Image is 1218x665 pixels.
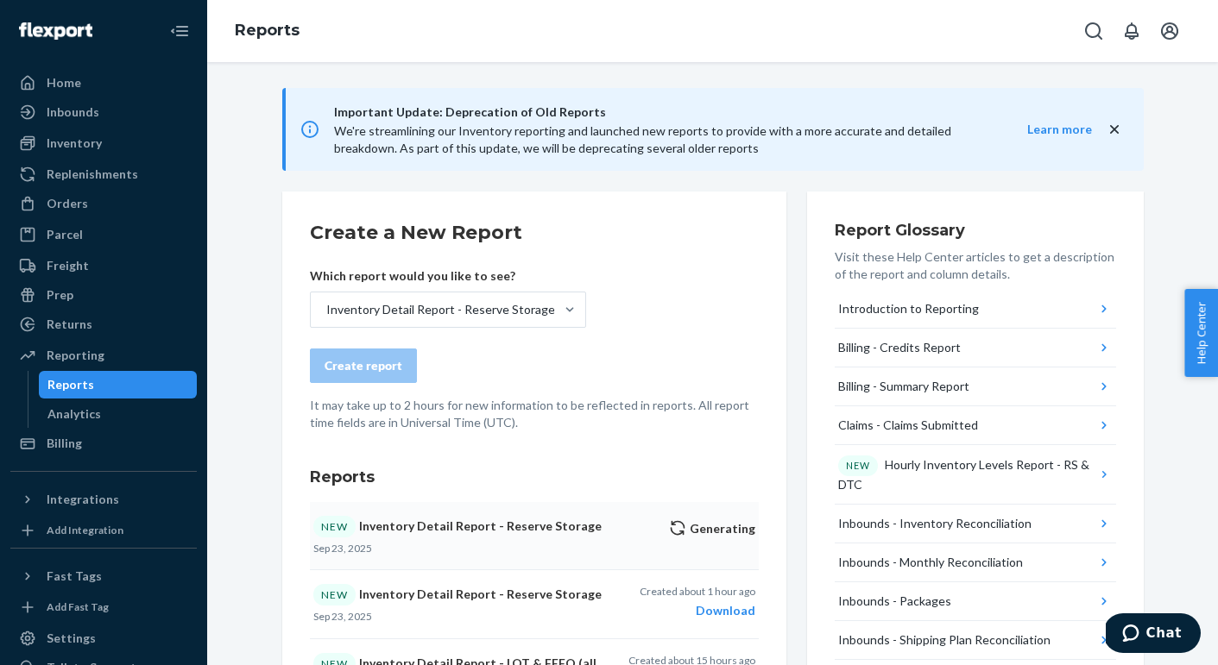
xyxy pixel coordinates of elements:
div: Settings [47,630,96,647]
a: Parcel [10,221,197,248]
a: Freight [10,252,197,279]
button: Close Navigation [162,14,197,48]
button: Inbounds - Inventory Reconciliation [835,505,1116,543]
h2: Create a New Report [310,219,759,247]
div: Add Fast Tag [47,599,109,614]
div: Reports [47,376,94,393]
div: Create report [325,357,402,374]
div: Billing - Credits Report [838,339,961,356]
div: NEW [313,516,356,537]
span: We're streamlining our Inventory reporting and launched new reports to provide with a more accura... [334,123,951,155]
div: Introduction to Reporting [838,300,979,317]
div: Returns [47,316,92,333]
a: Settings [10,624,197,652]
button: NEWInventory Detail Report - Reserve StorageSep 23, 2025Generating [310,502,759,570]
div: Add Integration [47,523,123,537]
button: Billing - Credits Report [835,329,1116,367]
div: Parcel [47,226,83,243]
span: Important Update: Deprecation of Old Reports [334,102,993,122]
h3: Reports [310,466,759,488]
button: Billing - Summary Report [835,367,1116,406]
a: Inbounds [10,98,197,126]
a: Reports [235,21,300,40]
div: Inbounds - Inventory Reconciliation [838,515,1032,532]
a: Returns [10,311,197,338]
a: Billing [10,430,197,457]
div: Freight [47,257,89,274]
button: Create report [310,348,417,383]
button: NEWInventory Detail Report - Reserve StorageSep 23, 2025Created about 1 hour agoDownload [310,570,759,638]
a: Replenishments [10,160,197,188]
button: Open account menu [1152,14,1187,48]
button: Inbounds - Monthly Reconciliation [835,543,1116,582]
ol: breadcrumbs [221,6,313,56]
div: Hourly Inventory Levels Report - RS & DTC [838,455,1096,493]
a: Prep [10,281,197,309]
time: Sep 23, 2025 [313,542,372,555]
div: Inbounds - Monthly Reconciliation [838,554,1023,571]
img: Flexport logo [19,22,92,40]
button: Integrations [10,486,197,513]
p: Inventory Detail Report - Reserve Storage [313,584,605,605]
button: Fast Tags [10,562,197,590]
a: Analytics [39,400,198,428]
p: Visit these Help Center articles to get a description of the report and column details. [835,248,1116,283]
div: Home [47,74,81,91]
time: Sep 23, 2025 [313,610,372,623]
a: Add Integration [10,520,197,541]
div: NEW [313,584,356,605]
a: Reports [39,371,198,398]
p: Inventory Detail Report - Reserve Storage [313,516,605,537]
p: Generating [669,519,755,537]
button: Open notifications [1114,14,1149,48]
button: Open Search Box [1076,14,1111,48]
button: Inbounds - Shipping Plan Reconciliation [835,621,1116,660]
p: It may take up to 2 hours for new information to be reflected in reports. All report time fields ... [310,397,759,431]
a: Reporting [10,342,197,369]
div: Billing [47,435,82,452]
div: Claims - Claims Submitted [838,417,978,434]
button: Learn more [993,121,1092,138]
div: Integrations [47,491,119,508]
div: Prep [47,286,73,304]
iframe: Opens a widget where you can chat to one of our agents [1106,613,1201,656]
div: Inbounds - Shipping Plan Reconciliation [838,631,1051,649]
div: Inventory Detail Report - Reserve Storage [326,301,555,318]
a: Orders [10,190,197,217]
p: Which report would you like to see? [310,267,586,285]
button: Inbounds - Packages [835,582,1116,621]
div: Inbounds - Packages [838,593,951,610]
a: Inventory [10,129,197,157]
a: Home [10,69,197,97]
div: Download [640,602,755,619]
div: Orders [47,195,88,212]
button: Introduction to Reporting [835,290,1116,329]
div: Analytics [47,405,101,423]
p: Created about 1 hour ago [640,584,755,599]
h3: Report Glossary [835,219,1116,242]
button: NEWHourly Inventory Levels Report - RS & DTC [835,445,1116,505]
div: Inventory [47,135,102,152]
button: Claims - Claims Submitted [835,406,1116,445]
div: Billing - Summary Report [838,378,969,395]
div: Fast Tags [47,568,102,585]
div: Inbounds [47,104,99,121]
p: NEW [846,459,870,473]
button: close [1106,121,1123,139]
a: Add Fast Tag [10,597,197,618]
div: Replenishments [47,166,138,183]
button: Help Center [1184,289,1218,377]
div: Reporting [47,347,104,364]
